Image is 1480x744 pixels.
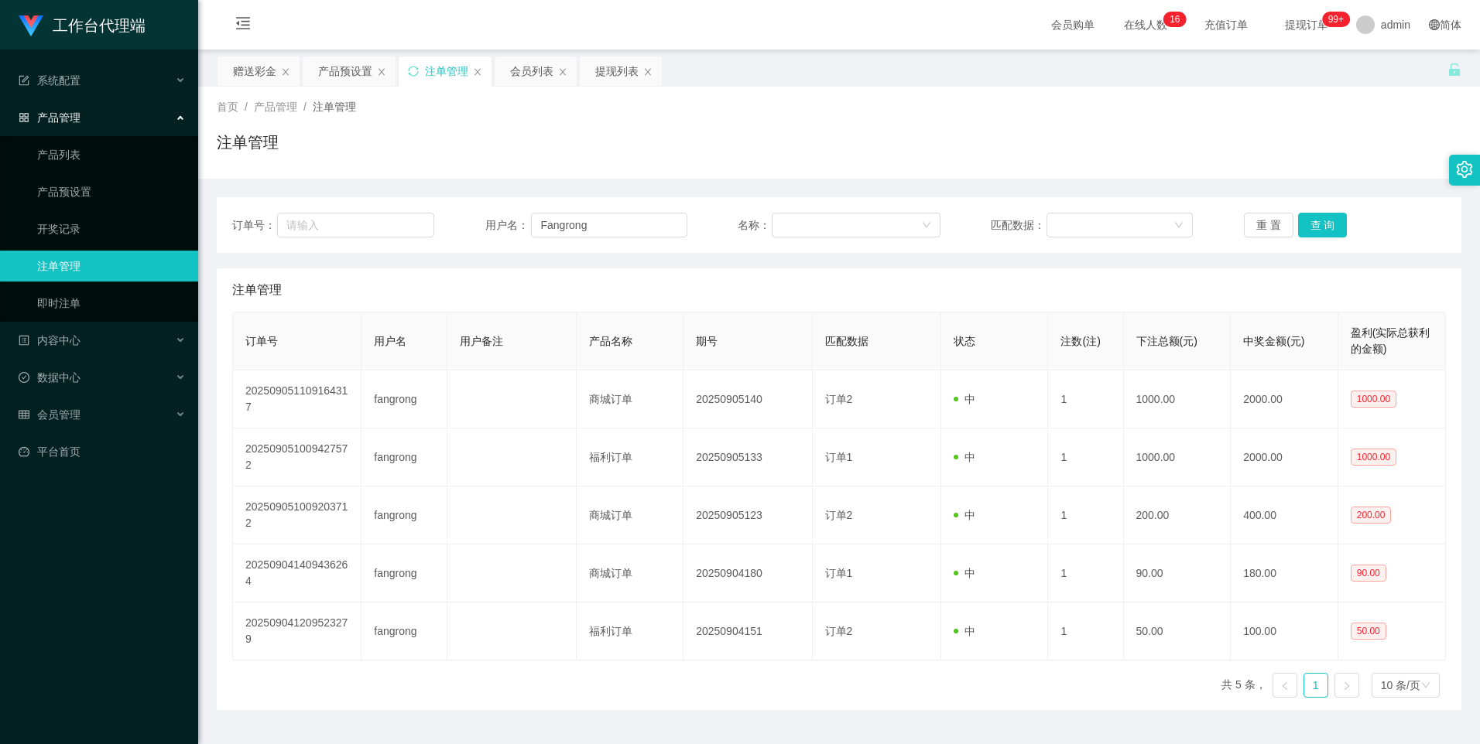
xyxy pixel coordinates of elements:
input: 请输入 [277,213,434,237]
span: 匹配数据： [991,217,1047,234]
td: 20250904151 [683,602,812,660]
i: 图标: close [377,67,386,77]
span: 中 [954,451,975,463]
td: fangrong [361,486,447,544]
h1: 工作台代理端 [53,1,146,50]
h1: 注单管理 [217,131,279,154]
div: 赠送彩金 [233,56,276,86]
i: 图标: table [19,409,29,420]
td: 1 [1048,370,1123,428]
span: 订单2 [825,509,853,521]
span: 中 [954,509,975,521]
a: 注单管理 [37,251,186,282]
i: 图标: close [558,67,567,77]
span: 中 [954,625,975,637]
span: 订单号 [245,335,278,347]
span: 订单1 [825,567,853,579]
td: 1 [1048,602,1123,660]
li: 下一页 [1334,673,1359,698]
i: 图标: setting [1456,161,1473,178]
td: 202509051009203712 [233,486,361,544]
span: 首页 [217,101,238,113]
td: fangrong [361,602,447,660]
span: 产品名称 [589,335,632,347]
td: 100.00 [1231,602,1338,660]
td: 20250904180 [683,544,812,602]
td: 202509041409436264 [233,544,361,602]
td: 1 [1048,428,1123,486]
a: 产品预设置 [37,176,186,207]
a: 1 [1304,674,1328,697]
span: / [245,101,248,113]
span: 注单管理 [313,101,356,113]
i: 图标: close [473,67,482,77]
td: 1 [1048,544,1123,602]
span: 状态 [954,335,975,347]
td: 200.00 [1124,486,1232,544]
button: 查 询 [1298,213,1348,237]
i: 图标: down [1174,220,1184,231]
i: 图标: appstore-o [19,112,29,123]
td: 商城订单 [577,544,684,602]
li: 上一页 [1273,673,1297,698]
span: 注单管理 [232,281,282,299]
i: 图标: unlock [1447,63,1461,77]
span: 产品管理 [19,111,81,124]
i: 图标: sync [408,66,419,77]
span: 数据中心 [19,371,81,384]
i: 图标: close [643,67,653,77]
td: 20250905140 [683,370,812,428]
a: 产品列表 [37,139,186,170]
img: logo.9652507e.png [19,15,43,37]
span: 订单号： [232,217,277,234]
div: 注单管理 [425,56,468,86]
td: 1 [1048,486,1123,544]
button: 重 置 [1244,213,1293,237]
span: 系统配置 [19,74,81,87]
span: 用户名 [374,335,406,347]
i: 图标: left [1280,681,1290,691]
td: 1000.00 [1124,370,1232,428]
span: 名称： [738,217,772,234]
span: 200.00 [1351,507,1392,524]
i: 图标: right [1342,681,1352,691]
td: fangrong [361,370,447,428]
td: 90.00 [1124,544,1232,602]
td: 180.00 [1231,544,1338,602]
span: 中 [954,393,975,405]
span: 会员管理 [19,408,81,421]
li: 1 [1304,673,1328,698]
span: 内容中心 [19,334,81,346]
div: 会员列表 [510,56,553,86]
i: 图标: global [1429,19,1440,30]
span: 期号 [696,335,718,347]
div: 提现列表 [595,56,639,86]
span: 50.00 [1351,623,1386,640]
div: 产品预设置 [318,56,372,86]
td: 20250905123 [683,486,812,544]
td: 50.00 [1124,602,1232,660]
i: 图标: down [922,220,931,231]
sup: 1081 [1322,12,1350,27]
i: 图标: form [19,75,29,86]
td: 202509041209523279 [233,602,361,660]
td: 福利订单 [577,428,684,486]
i: 图标: check-circle-o [19,372,29,383]
td: 2000.00 [1231,428,1338,486]
td: 福利订单 [577,602,684,660]
span: 中奖金额(元) [1243,335,1304,347]
td: 400.00 [1231,486,1338,544]
input: 请输入 [531,213,687,237]
span: 1000.00 [1351,391,1396,408]
sup: 16 [1163,12,1186,27]
td: 202509051109164317 [233,370,361,428]
td: 商城订单 [577,486,684,544]
div: 10 条/页 [1381,674,1420,697]
td: 1000.00 [1124,428,1232,486]
span: 下注总额(元) [1136,335,1197,347]
a: 开奖记录 [37,213,186,244]
span: 盈利(实际总获利的金额) [1351,326,1430,355]
td: 20250905133 [683,428,812,486]
span: 产品管理 [254,101,297,113]
span: 注数(注) [1060,335,1100,347]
